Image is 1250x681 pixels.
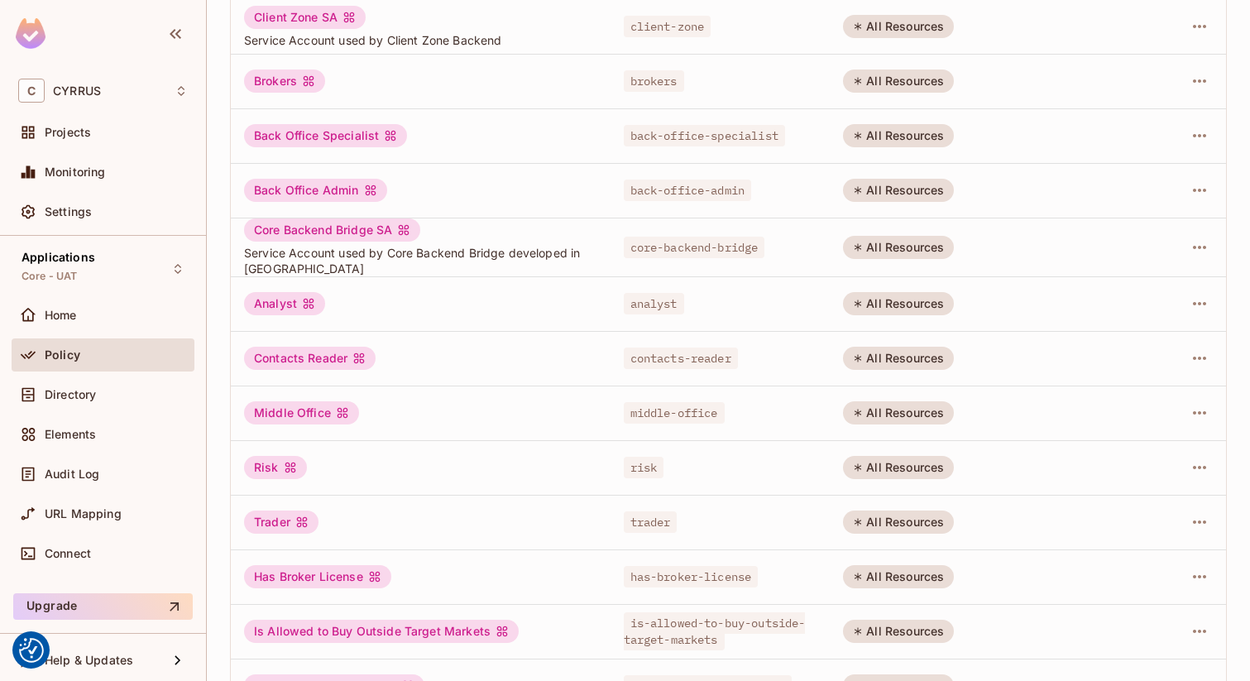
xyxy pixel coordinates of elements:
[244,565,391,588] div: Has Broker License
[244,401,359,424] div: Middle Office
[624,70,684,92] span: brokers
[22,270,78,283] span: Core - UAT
[244,124,407,147] div: Back Office Specialist
[624,293,684,314] span: analyst
[45,165,106,179] span: Monitoring
[45,205,92,218] span: Settings
[244,456,307,479] div: Risk
[45,468,99,481] span: Audit Log
[244,218,420,242] div: Core Backend Bridge SA
[843,236,954,259] div: All Resources
[244,245,597,276] span: Service Account used by Core Backend Bridge developed in [GEOGRAPHIC_DATA]
[624,180,752,201] span: back-office-admin
[843,179,954,202] div: All Resources
[244,179,387,202] div: Back Office Admin
[624,348,738,369] span: contacts-reader
[843,347,954,370] div: All Resources
[624,457,664,478] span: risk
[22,251,95,264] span: Applications
[843,456,954,479] div: All Resources
[244,70,325,93] div: Brokers
[843,620,954,643] div: All Resources
[244,620,519,643] div: Is Allowed to Buy Outside Target Markets
[843,565,954,588] div: All Resources
[18,79,45,103] span: C
[843,124,954,147] div: All Resources
[45,126,91,139] span: Projects
[16,18,45,49] img: SReyMgAAAABJRU5ErkJggg==
[19,638,44,663] button: Consent Preferences
[45,388,96,401] span: Directory
[843,292,954,315] div: All Resources
[244,6,366,29] div: Client Zone SA
[624,511,678,533] span: trader
[244,32,597,48] span: Service Account used by Client Zone Backend
[624,16,711,37] span: client-zone
[45,654,133,667] span: Help & Updates
[45,547,91,560] span: Connect
[45,507,122,520] span: URL Mapping
[19,638,44,663] img: Revisit consent button
[843,511,954,534] div: All Resources
[624,566,759,587] span: has-broker-license
[624,612,806,650] span: is-allowed-to-buy-outside-target-markets
[624,402,725,424] span: middle-office
[45,348,80,362] span: Policy
[53,84,101,98] span: Workspace: CYRRUS
[45,428,96,441] span: Elements
[244,511,318,534] div: Trader
[843,15,954,38] div: All Resources
[244,292,325,315] div: Analyst
[624,237,765,258] span: core-backend-bridge
[244,347,376,370] div: Contacts Reader
[843,401,954,424] div: All Resources
[624,125,785,146] span: back-office-specialist
[13,593,193,620] button: Upgrade
[843,70,954,93] div: All Resources
[45,309,77,322] span: Home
